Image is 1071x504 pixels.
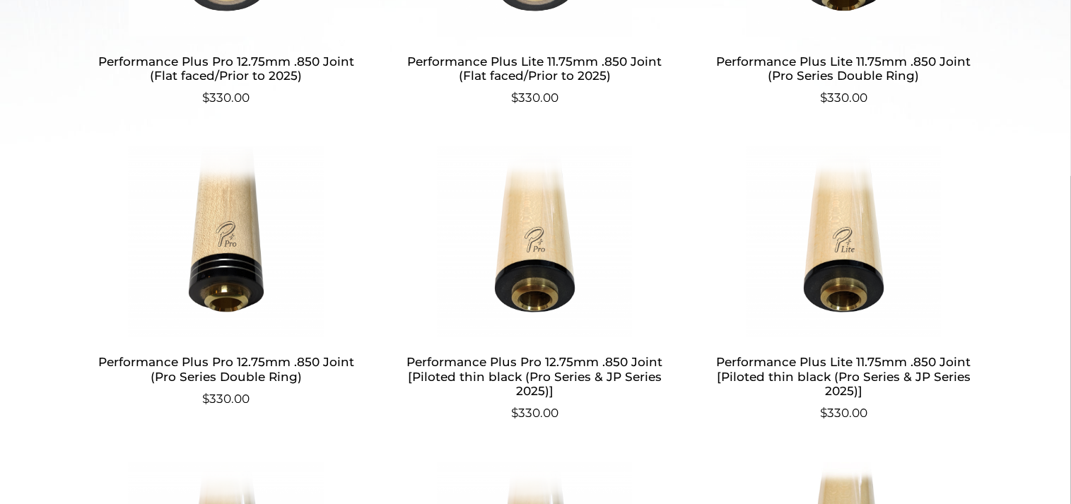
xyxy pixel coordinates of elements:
[397,349,672,404] h2: Performance Plus Pro 12.75mm .850 Joint [Piloted thin black (Pro Series & JP Series 2025)]
[511,406,558,420] bdi: 330.00
[706,147,981,423] a: Performance Plus Lite 11.75mm .850 Joint [Piloted thin black (Pro Series & JP Series 2025)] $330.00
[706,349,981,404] h2: Performance Plus Lite 11.75mm .850 Joint [Piloted thin black (Pro Series & JP Series 2025)]
[511,90,518,105] span: $
[511,406,518,420] span: $
[202,392,209,406] span: $
[89,147,364,408] a: Performance Plus Pro 12.75mm .850 Joint (Pro Series Double Ring) $330.00
[397,147,672,423] a: Performance Plus Pro 12.75mm .850 Joint [Piloted thin black (Pro Series & JP Series 2025)] $330.00
[397,147,672,338] img: Performance Plus Pro 12.75mm .850 Joint [Piloted thin black (Pro Series & JP Series 2025)]
[89,147,364,338] img: Performance Plus Pro 12.75mm .850 Joint (Pro Series Double Ring)
[89,48,364,89] h2: Performance Plus Pro 12.75mm .850 Joint (Flat faced/Prior to 2025)
[820,406,867,420] bdi: 330.00
[706,48,981,89] h2: Performance Plus Lite 11.75mm .850 Joint (Pro Series Double Ring)
[397,48,672,89] h2: Performance Plus Lite 11.75mm .850 Joint (Flat faced/Prior to 2025)
[706,147,981,338] img: Performance Plus Lite 11.75mm .850 Joint [Piloted thin black (Pro Series & JP Series 2025)]
[820,90,827,105] span: $
[202,90,250,105] bdi: 330.00
[89,349,364,390] h2: Performance Plus Pro 12.75mm .850 Joint (Pro Series Double Ring)
[202,90,209,105] span: $
[820,406,827,420] span: $
[511,90,558,105] bdi: 330.00
[820,90,867,105] bdi: 330.00
[202,392,250,406] bdi: 330.00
